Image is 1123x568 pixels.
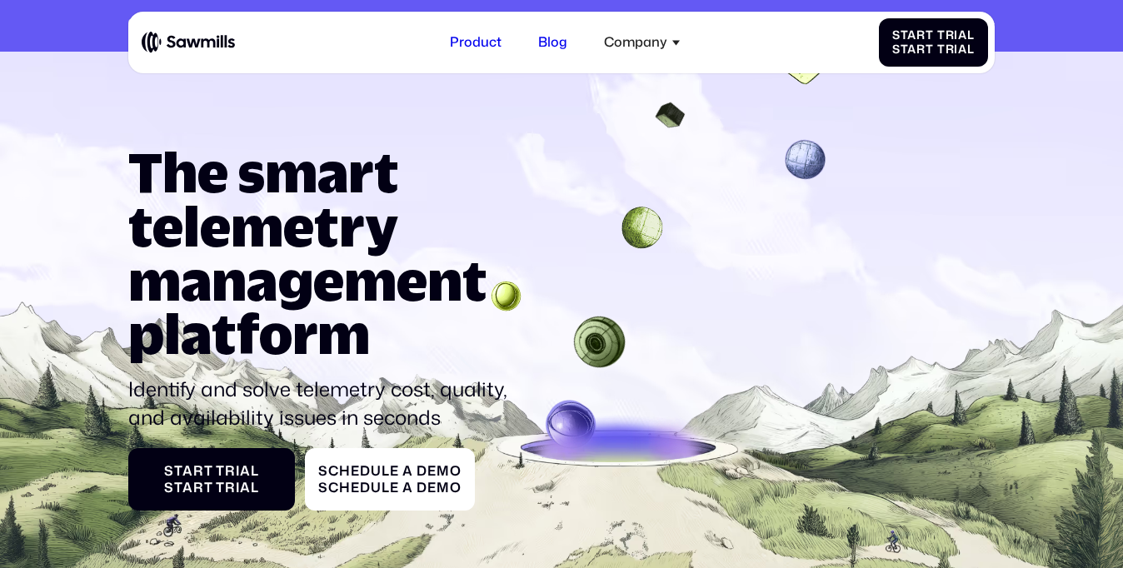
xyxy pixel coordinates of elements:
span: e [427,478,437,496]
span: u [371,478,382,496]
span: a [958,27,967,42]
span: r [193,478,204,496]
span: e [351,478,360,496]
span: d [360,461,371,480]
span: r [225,478,236,496]
span: S [318,461,328,480]
span: t [174,461,182,480]
span: l [967,27,975,42]
span: a [240,461,251,480]
span: h [339,478,351,496]
span: a [182,461,193,480]
span: i [954,41,958,57]
span: S [164,478,174,496]
span: L [896,11,904,26]
span: l [967,41,975,57]
span: T [937,41,946,57]
a: StartTrialStartTrial [128,448,295,510]
a: ScheduleaDemoScheduleaDemo [305,448,475,510]
span: o [450,478,462,496]
span: r [916,27,926,42]
span: u [371,461,382,480]
span: m [941,11,948,26]
span: t [901,27,908,42]
span: S [164,461,174,480]
a: Blog [528,24,577,60]
span: i [954,27,958,42]
span: e [390,461,399,480]
span: l [382,478,390,496]
span: m [437,461,450,480]
span: a [182,478,193,496]
p: Identify and solve telemetry cost, quality, and availability issues in seconds [128,376,515,431]
span: r [946,27,955,42]
span: a [911,11,918,26]
span: r [918,11,926,26]
span: r [946,41,955,57]
span: m [437,478,450,496]
span: S [318,478,328,496]
span: e [903,11,911,26]
span: e [962,11,970,26]
span: a [402,461,413,480]
span: c [328,461,339,480]
span: T [216,461,225,480]
span: t [901,41,908,57]
span: a [907,27,916,42]
span: i [236,461,240,480]
span: D [417,478,427,496]
span: e [427,461,437,480]
div: Company [604,34,667,50]
span: r [225,461,236,480]
span: t [926,27,934,42]
span: l [251,461,259,480]
span: o [450,461,462,480]
a: StartTrialStartTrial [879,18,988,67]
span: r [193,461,204,480]
span: t [204,461,213,480]
span: S [892,27,901,42]
span: h [339,461,351,480]
span: T [216,478,225,496]
span: a [907,41,916,57]
h1: The smart telemetry management platform [128,145,515,361]
span: a [240,478,251,496]
div: Company [594,24,691,60]
span: n [926,11,933,26]
span: t [204,478,213,496]
span: T [937,27,946,42]
span: l [382,461,390,480]
span: o [947,11,955,26]
span: l [251,478,259,496]
span: S [892,41,901,57]
span: a [958,41,967,57]
span: e [390,478,399,496]
span: c [328,478,339,496]
span: r [955,11,962,26]
span: t [926,41,934,57]
span: r [916,41,926,57]
span: a [402,478,413,496]
span: t [174,478,182,496]
a: Product [440,24,512,60]
span: d [360,478,371,496]
span: D [417,461,427,480]
span: i [236,478,240,496]
span: e [351,461,360,480]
